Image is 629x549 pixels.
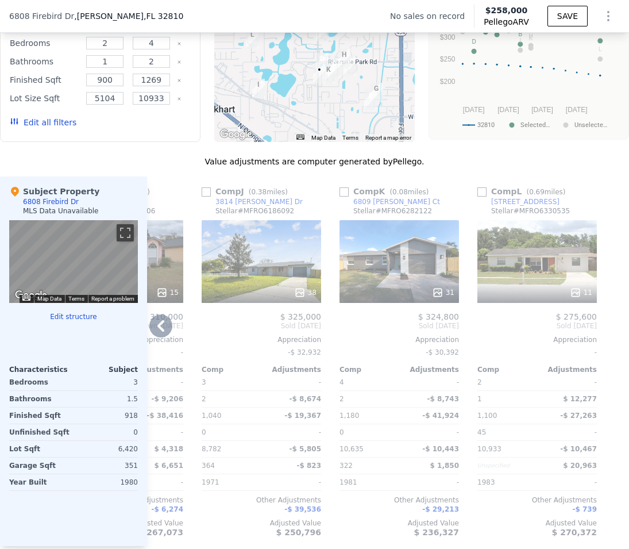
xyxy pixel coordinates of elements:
div: Adjusted Value [477,519,597,528]
span: ( miles) [244,188,292,196]
div: 2 [339,391,397,407]
div: 1.5 [76,391,138,407]
span: -$ 30,392 [426,348,459,356]
div: Characteristics [9,365,74,374]
img: Google [12,288,50,303]
span: Sold [DATE] [339,321,459,331]
span: $ 324,800 [418,312,459,321]
div: Adjustments [399,365,459,374]
div: 1971 [202,474,259,490]
div: 38 [294,287,317,298]
div: Stellar # MFRO6186092 [215,206,294,216]
button: Edit all filters [10,117,76,128]
div: Lot Sqft [9,441,71,457]
span: Sold [DATE] [202,321,321,331]
div: Lot Size Sqft [10,90,79,106]
span: $ 310,000 [142,312,183,321]
a: 3814 [PERSON_NAME] Dr [202,197,303,206]
span: 0.08 [392,188,408,196]
span: -$ 41,924 [422,412,459,420]
span: $ 275,600 [556,312,597,321]
text: [DATE] [463,106,485,114]
a: [STREET_ADDRESS] [477,197,559,206]
span: -$ 38,416 [146,412,183,420]
span: -$ 739 [572,505,597,513]
div: Adjustments [261,365,321,374]
div: Other Adjustments [477,496,597,505]
text: C [598,28,602,34]
div: 7143 Edgewater Shores Ct [252,79,265,98]
span: 2 [477,378,482,386]
div: - [402,474,459,490]
span: 45 [477,428,486,436]
div: - [126,474,183,490]
div: 6872 Compass Ct [343,56,356,76]
div: 3 [76,374,138,390]
text: [DATE] [531,106,553,114]
div: [STREET_ADDRESS] [491,197,559,206]
div: Subject [74,365,138,374]
a: Terms (opens in new tab) [342,135,358,141]
span: 4 [339,378,344,386]
span: $ 325,000 [280,312,321,321]
span: -$ 29,213 [422,505,459,513]
span: 0 [202,428,206,436]
span: -$ 6,274 [152,505,183,513]
div: 7719 Whisper Pl [246,29,258,48]
div: - [264,424,321,440]
span: ( miles) [522,188,570,196]
text: I [519,37,521,44]
button: Clear [177,60,182,64]
div: 6808 Firebird Dr [313,64,326,83]
div: 351 [76,458,138,474]
div: Comp [477,365,537,374]
div: Comp J [202,186,292,197]
span: Pellego ARV [484,16,529,28]
div: - [264,474,321,490]
text: K [529,35,533,41]
div: Other Adjustments [202,496,321,505]
div: 3208 Kelvington Dr [364,90,377,109]
span: 10,933 [477,445,501,453]
a: 6809 [PERSON_NAME] Ct [339,197,440,206]
a: Report a problem [91,295,134,302]
span: -$ 823 [296,462,321,470]
span: -$ 8,674 [290,395,321,403]
text: $200 [440,78,456,86]
div: Map [9,220,138,303]
a: Report a map error [365,135,411,141]
span: $258,000 [485,6,528,15]
span: $ 20,963 [563,462,597,470]
text: $300 [440,33,456,41]
button: Clear [177,41,182,46]
div: - [539,374,597,390]
div: Appreciation [339,335,459,344]
div: - [539,424,597,440]
span: $ 267,073 [138,528,183,537]
span: -$ 19,367 [284,412,321,420]
span: -$ 5,805 [290,445,321,453]
span: 1,040 [202,412,221,420]
div: Adjustments [537,365,597,374]
span: 364 [202,462,215,470]
div: Bedrooms [10,35,79,51]
span: -$ 10,443 [422,445,459,453]
div: Stellar # MFRO6330535 [491,206,570,216]
span: 10,635 [339,445,364,453]
div: 11 [570,287,592,298]
div: Adjustments [124,365,183,374]
div: Appreciation [202,335,321,344]
div: Finished Sqft [9,408,71,424]
text: D [472,39,476,45]
div: - [402,424,459,440]
text: B [518,31,522,37]
div: 6809 Gallo Ct [322,64,335,83]
span: 6808 Firebird Dr [9,10,74,22]
div: 15 [156,287,179,298]
div: 2 [202,391,259,407]
div: Bathrooms [10,53,79,70]
div: 1983 [477,474,535,490]
div: Year Built [9,474,71,490]
span: 1,100 [477,412,497,420]
span: -$ 10,467 [560,445,597,453]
